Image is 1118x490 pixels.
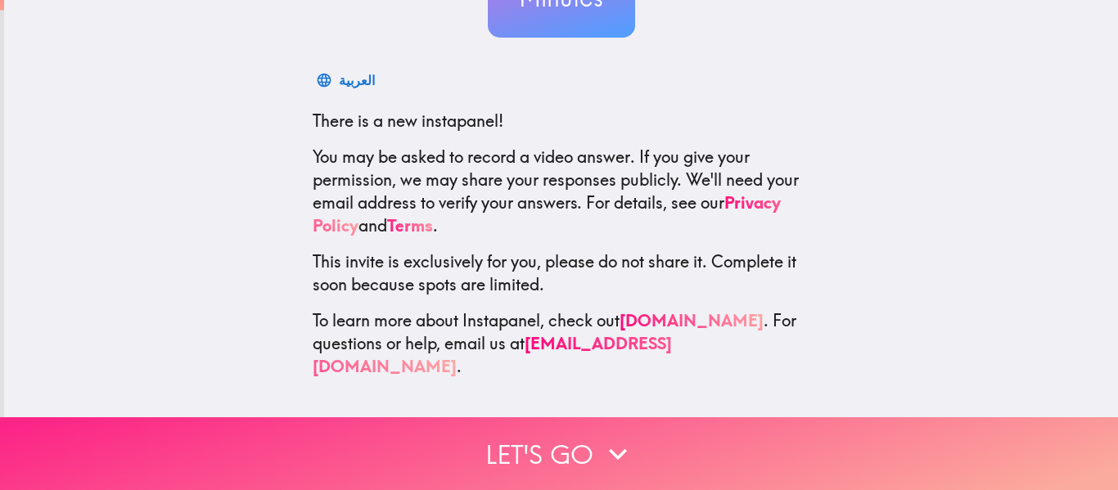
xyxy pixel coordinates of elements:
[339,69,375,92] div: العربية
[313,110,503,131] span: There is a new instapanel!
[313,250,810,296] p: This invite is exclusively for you, please do not share it. Complete it soon because spots are li...
[387,215,433,236] a: Terms
[313,309,810,378] p: To learn more about Instapanel, check out . For questions or help, email us at .
[313,192,781,236] a: Privacy Policy
[313,146,810,237] p: You may be asked to record a video answer. If you give your permission, we may share your respons...
[313,64,381,97] button: العربية
[313,333,672,376] a: [EMAIL_ADDRESS][DOMAIN_NAME]
[620,310,764,330] a: [DOMAIN_NAME]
